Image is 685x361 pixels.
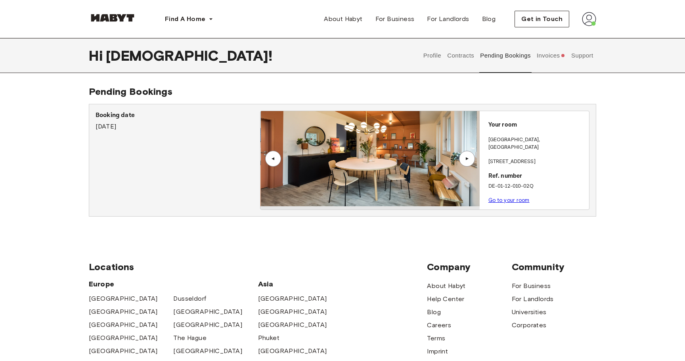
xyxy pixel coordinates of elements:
[488,158,586,166] p: [STREET_ADDRESS]
[165,14,205,24] span: Find A Home
[488,197,530,203] a: Go to your room
[427,294,464,304] a: Help Center
[269,156,277,161] div: ▲
[512,281,551,291] a: For Business
[463,156,471,161] div: ▲
[512,294,554,304] a: For Landlords
[512,307,547,317] a: Universities
[427,334,445,343] a: Terms
[420,38,596,73] div: user profile tabs
[89,307,158,317] a: [GEOGRAPHIC_DATA]
[318,11,369,27] a: About Habyt
[427,281,465,291] a: About Habyt
[515,11,569,27] button: Get in Touch
[375,14,415,24] span: For Business
[106,47,272,64] span: [DEMOGRAPHIC_DATA] !
[446,38,475,73] button: Contracts
[582,12,596,26] img: avatar
[258,333,279,343] a: Phuket
[258,294,327,303] a: [GEOGRAPHIC_DATA]
[261,111,480,206] img: Image of the room
[89,86,172,97] span: Pending Bookings
[258,307,327,317] a: [GEOGRAPHIC_DATA]
[427,14,469,24] span: For Landlords
[369,11,421,27] a: For Business
[422,38,442,73] button: Profile
[89,294,158,303] a: [GEOGRAPHIC_DATA]
[479,38,532,73] button: Pending Bookings
[482,14,496,24] span: Blog
[89,346,158,356] a: [GEOGRAPHIC_DATA]
[89,47,106,64] span: Hi
[258,320,327,330] a: [GEOGRAPHIC_DATA]
[488,182,586,190] p: DE-01-12-010-02Q
[427,321,451,330] a: Careers
[96,111,260,120] p: Booking date
[488,121,586,130] p: Your room
[258,279,342,289] span: Asia
[488,172,586,181] p: Ref. number
[324,14,362,24] span: About Habyt
[570,38,594,73] button: Support
[89,14,136,22] img: Habyt
[159,11,220,27] button: Find A Home
[173,346,242,356] a: [GEOGRAPHIC_DATA]
[173,307,242,317] a: [GEOGRAPHIC_DATA]
[488,136,586,152] p: [GEOGRAPHIC_DATA] , [GEOGRAPHIC_DATA]
[96,111,260,131] div: [DATE]
[427,261,511,273] span: Company
[427,307,441,317] a: Blog
[258,346,327,356] a: [GEOGRAPHIC_DATA]
[173,333,207,343] a: The Hague
[512,261,596,273] span: Community
[89,320,158,330] a: [GEOGRAPHIC_DATA]
[512,321,547,330] a: Corporates
[521,14,563,24] span: Get in Touch
[89,279,258,289] span: Europe
[421,11,475,27] a: For Landlords
[536,38,566,73] button: Invoices
[173,294,206,303] a: Dusseldorf
[89,333,158,343] a: [GEOGRAPHIC_DATA]
[476,11,502,27] a: Blog
[173,320,242,330] a: [GEOGRAPHIC_DATA]
[89,261,427,273] span: Locations
[427,347,448,356] a: Imprint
